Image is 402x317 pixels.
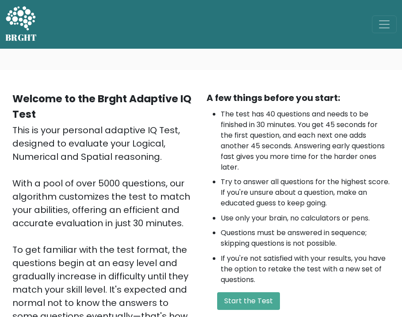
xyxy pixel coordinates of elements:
button: Toggle navigation [372,15,397,33]
li: Try to answer all questions for the highest score. If you're unsure about a question, make an edu... [221,177,390,209]
button: Start the Test [217,292,280,310]
b: Welcome to the Brght Adaptive IQ Test [12,92,191,121]
li: Use only your brain, no calculators or pens. [221,213,390,224]
div: A few things before you start: [207,91,390,104]
li: If you're not satisfied with your results, you have the option to retake the test with a new set ... [221,253,390,285]
li: Questions must be answered in sequence; skipping questions is not possible. [221,228,390,249]
a: BRGHT [5,4,37,45]
li: The test has 40 questions and needs to be finished in 30 minutes. You get 45 seconds for the firs... [221,109,390,173]
h5: BRGHT [5,32,37,43]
